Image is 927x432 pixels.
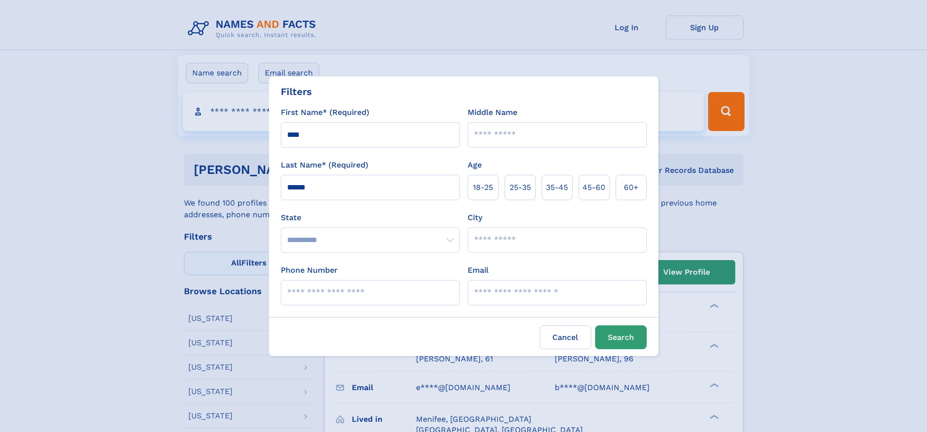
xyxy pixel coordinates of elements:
[468,159,482,171] label: Age
[281,107,369,118] label: First Name* (Required)
[281,84,312,99] div: Filters
[595,325,647,349] button: Search
[468,107,517,118] label: Middle Name
[281,212,460,224] label: State
[540,325,591,349] label: Cancel
[582,182,605,193] span: 45‑60
[473,182,493,193] span: 18‑25
[509,182,531,193] span: 25‑35
[546,182,568,193] span: 35‑45
[281,159,368,171] label: Last Name* (Required)
[624,182,638,193] span: 60+
[281,264,338,276] label: Phone Number
[468,264,489,276] label: Email
[468,212,482,224] label: City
